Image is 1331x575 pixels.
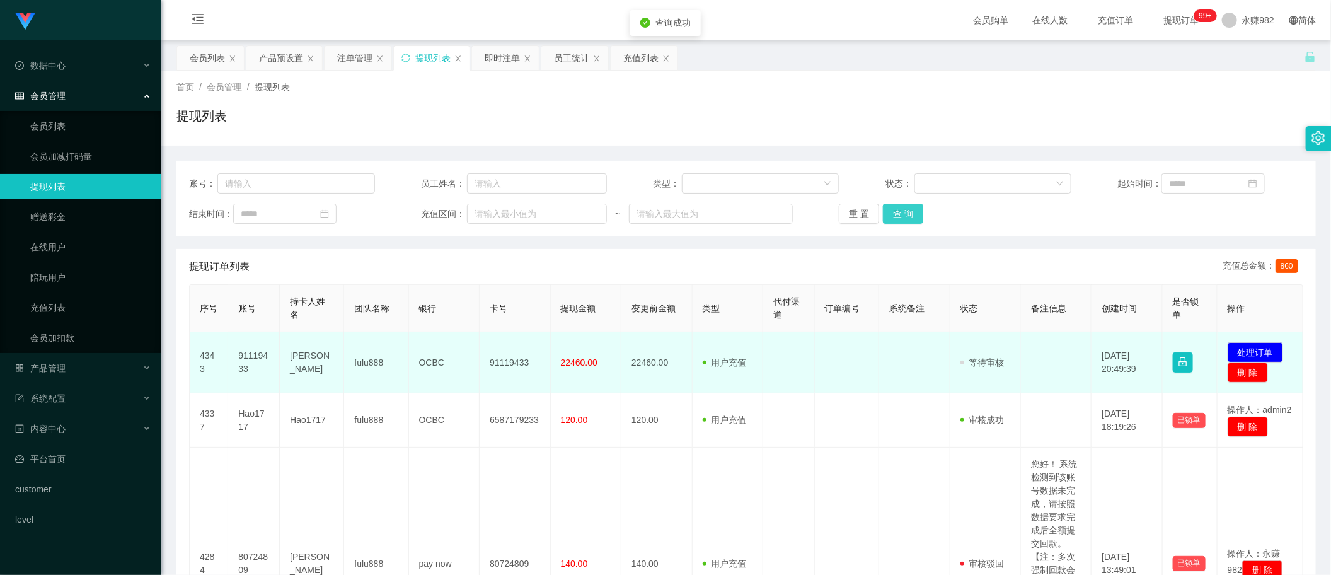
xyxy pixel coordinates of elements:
span: 会员管理 [15,91,66,101]
button: 删 除 [1228,363,1268,383]
span: 审核驳回 [960,559,1005,569]
span: 结束时间： [189,207,233,221]
span: 创建时间 [1102,303,1137,313]
span: / [247,82,250,92]
span: ~ [607,207,629,221]
span: 首页 [176,82,194,92]
button: 处理订单 [1228,342,1283,363]
a: level [15,507,151,532]
span: 类型 [703,303,720,313]
button: 删 除 [1228,417,1268,437]
td: [PERSON_NAME] [280,332,344,393]
span: 类型： [654,177,683,190]
span: 数据中心 [15,61,66,71]
button: 查 询 [883,204,923,224]
td: 120.00 [621,393,692,448]
i: 图标: global [1289,16,1298,25]
i: 图标: down [824,180,831,189]
td: 91119433 [480,332,550,393]
i: 图标: calendar [320,209,329,218]
span: 系统配置 [15,393,66,404]
span: 产品管理 [15,363,66,373]
a: 陪玩用户 [30,265,151,290]
span: 员工姓名： [421,177,467,190]
a: 会员加减打码量 [30,144,151,169]
input: 请输入 [467,173,607,194]
a: 图标: dashboard平台首页 [15,446,151,472]
span: 操作人：admin2 [1228,405,1292,415]
span: 140.00 [561,559,588,569]
span: 提现列表 [255,82,290,92]
span: 状态： [885,177,914,190]
span: 银行 [419,303,437,313]
span: / [199,82,202,92]
span: 卡号 [490,303,507,313]
td: 22460.00 [621,332,692,393]
span: 变更前金额 [631,303,676,313]
div: 会员列表 [190,46,225,70]
input: 请输入 [217,173,375,194]
td: 91119433 [228,332,280,393]
input: 请输入最小值为 [467,204,607,224]
span: 用户充值 [703,559,747,569]
i: 图标: profile [15,424,24,433]
i: 图标: form [15,394,24,403]
a: 充值列表 [30,295,151,320]
span: 提现订单 [1158,16,1206,25]
span: 操作 [1228,303,1245,313]
td: fulu888 [344,393,408,448]
td: 4343 [190,332,228,393]
button: 重 置 [839,204,879,224]
i: 图标: menu-fold [176,1,219,41]
span: 会员管理 [207,82,242,92]
a: 提现列表 [30,174,151,199]
span: 内容中心 [15,424,66,434]
span: 团队名称 [354,303,389,313]
i: 图标: down [1056,180,1064,189]
span: 账号 [238,303,256,313]
i: 图标: calendar [1248,179,1257,188]
div: 充值总金额： [1223,259,1303,274]
span: 是否锁单 [1173,296,1199,320]
a: 在线用户 [30,235,151,260]
span: 审核成功 [960,415,1005,425]
a: 会员列表 [30,113,151,139]
span: 提现金额 [561,303,596,313]
i: 图标: unlock [1305,51,1316,62]
i: 图标: close [307,55,314,62]
span: 序号 [200,303,217,313]
a: customer [15,477,151,502]
i: 图标: close [593,55,601,62]
a: 会员加扣款 [30,325,151,351]
span: 起始时间： [1117,177,1161,190]
button: 图标: lock [1173,352,1193,373]
span: 在线人数 [1027,16,1075,25]
span: 系统备注 [889,303,925,313]
td: [DATE] 18:19:26 [1092,393,1162,448]
td: fulu888 [344,332,408,393]
i: icon: check-circle [640,18,650,28]
i: 图标: close [454,55,462,62]
span: 订单编号 [825,303,860,313]
sup: 272 [1194,9,1216,22]
img: logo.9652507e.png [15,13,35,30]
i: 图标: close [229,55,236,62]
span: 等待审核 [960,357,1005,368]
td: Hao1717 [228,393,280,448]
div: 即时注单 [485,46,520,70]
div: 注单管理 [337,46,372,70]
span: 用户充值 [703,357,747,368]
span: 状态 [960,303,978,313]
i: 图标: close [376,55,384,62]
span: 用户充值 [703,415,747,425]
i: 图标: close [524,55,531,62]
span: 备注信息 [1031,303,1066,313]
span: 查询成功 [655,18,691,28]
div: 产品预设置 [259,46,303,70]
span: 账号： [189,177,217,190]
h1: 提现列表 [176,107,227,125]
span: 充值区间： [421,207,467,221]
i: 图标: table [15,91,24,100]
input: 请输入最大值为 [629,204,793,224]
button: 已锁单 [1173,413,1206,428]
